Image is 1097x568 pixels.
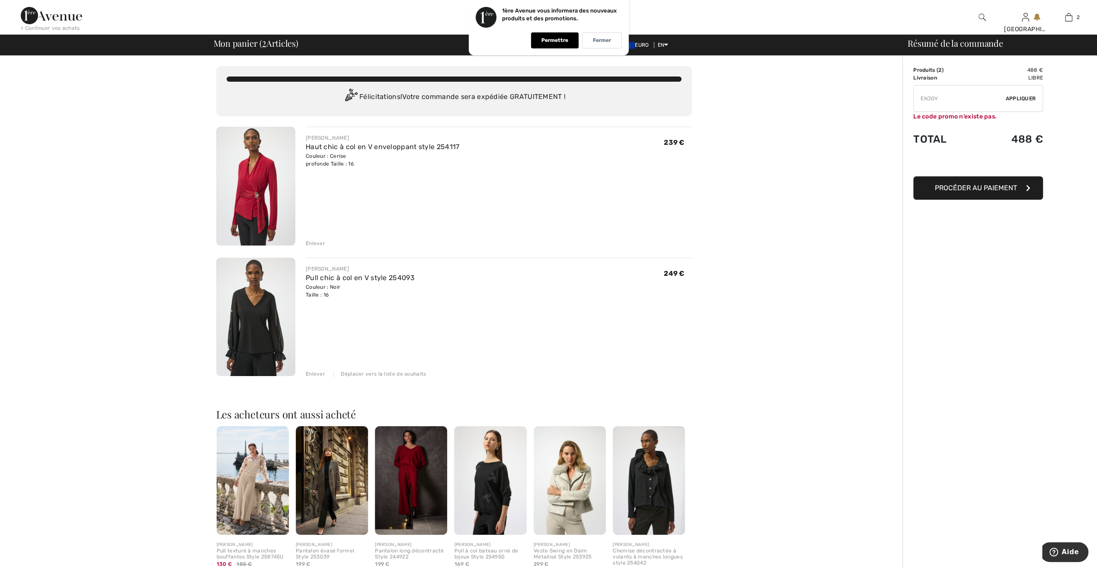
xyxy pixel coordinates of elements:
td: ) [913,66,980,74]
div: Résumé de la commande [897,39,1092,48]
td: Livraison [913,74,980,82]
font: Félicitations! Votre commande sera expédiée GRATUITEMENT ! [359,93,566,101]
div: Enlever [306,239,325,247]
img: Pantalon long décontracté Style 244922 [375,426,447,535]
img: Congratulation2.svg [342,89,359,106]
div: Pull à col bateau orné de bijoux Style 254950 [454,548,526,560]
font: EN [658,42,665,48]
font: Couleur : Noir Taille : 16 [306,284,340,298]
button: Procéder au paiement [913,176,1043,200]
img: Chemise décontractée à volants à manches longues style 254042 [613,426,685,535]
div: [PERSON_NAME] [454,542,526,548]
span: 2 [1077,13,1080,21]
span: 2 [262,37,266,48]
div: Chemise décontractée à volants à manches longues style 254042 [613,548,685,566]
div: < Continuer vos achats [21,24,80,32]
span: Appliquer [1005,95,1036,102]
a: Sign In [1022,13,1029,21]
a: Pull chic à col en V style 254093 [306,274,415,282]
td: 488 € [980,66,1043,74]
img: Pull texturé à manches bouffantes Style 258745U [217,426,289,535]
a: Haut chic à col en V enveloppant style 254117 [306,143,460,151]
span: 239 € [664,138,685,147]
p: Fermer [593,37,611,44]
div: [PERSON_NAME] [613,542,685,548]
a: 2 [1047,12,1090,22]
iframe: Opens a widget where you can find more information [1042,542,1088,564]
font: Articles) [266,37,298,49]
img: Pull à col bateau orné de bijoux Style 254950 [454,426,526,535]
img: Veste Swing en Daim Métallisé Style 253925 [534,426,606,535]
div: Pantalon évasé formel Style 253039 [296,548,368,560]
div: [PERSON_NAME] [375,542,447,548]
div: [PERSON_NAME] [217,542,289,548]
img: Haut chic à col en V enveloppant style 254117 [216,127,295,246]
img: Mes infos [1022,12,1029,22]
span: 185 € [237,560,252,568]
img: Pull chic à col en V style 254093 [216,258,295,377]
div: Enlever [306,370,325,378]
span: 199 € [375,561,390,567]
div: Pull texturé à manches bouffantes Style 258745U [217,548,289,560]
td: Total [913,124,980,154]
div: [PERSON_NAME] [306,134,460,142]
input: Promo code [914,86,1005,112]
p: Permettre [541,37,568,44]
div: [PERSON_NAME] [296,542,368,548]
img: Rechercher sur le site Web [979,12,986,22]
iframe: PayPal [913,154,1043,173]
div: Pantalon long décontracté Style 244922 [375,548,447,560]
h2: Les acheteurs ont aussi acheté [216,409,692,419]
span: 199 € [296,561,310,567]
span: 299 € [534,561,549,567]
font: Couleur : Cerise profonde Taille : 16 [306,153,354,167]
div: Déplacer vers la liste de souhaits [333,370,426,378]
p: 1ère Avenue vous informera des nouveaux produits et des promotions. [502,7,617,22]
div: [GEOGRAPHIC_DATA] [1004,25,1046,34]
span: 2 [938,67,941,73]
span: Procéder au paiement [935,184,1017,192]
span: 249 € [664,269,685,278]
span: EURO [621,42,652,48]
span: 169 € [454,561,469,567]
span: 130 € [217,561,232,567]
td: 488 € [980,124,1043,154]
img: 1ère Avenue [21,7,82,24]
div: [PERSON_NAME] [534,542,606,548]
div: Le code promo n’existe pas. [913,112,1043,121]
img: Pantalon évasé formel Style 253039 [296,426,368,535]
font: Produits ( [913,67,941,73]
td: Libre [980,74,1043,82]
img: Mon sac [1065,12,1072,22]
div: [PERSON_NAME] [306,265,415,273]
font: Mon panier ( [214,37,262,49]
div: Veste Swing en Daim Métallisé Style 253925 [534,548,606,560]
